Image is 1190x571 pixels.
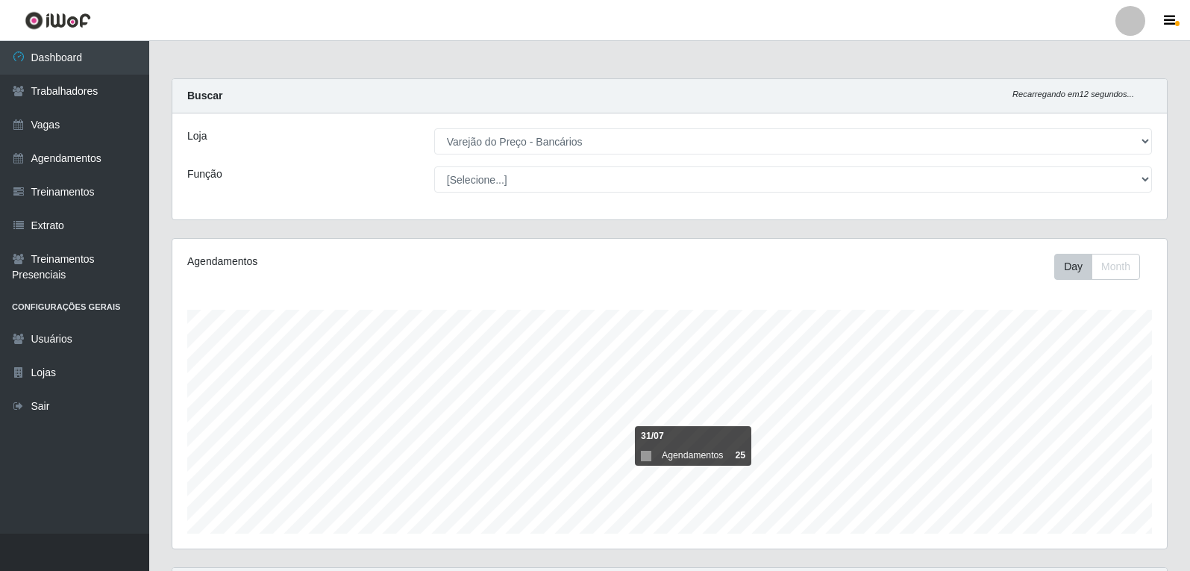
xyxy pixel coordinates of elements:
div: Toolbar with button groups [1054,254,1152,280]
div: Agendamentos [187,254,576,269]
label: Loja [187,128,207,144]
div: First group [1054,254,1140,280]
img: CoreUI Logo [25,11,91,30]
i: Recarregando em 12 segundos... [1012,90,1134,99]
button: Day [1054,254,1092,280]
strong: Buscar [187,90,222,102]
button: Month [1092,254,1140,280]
label: Função [187,166,222,182]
